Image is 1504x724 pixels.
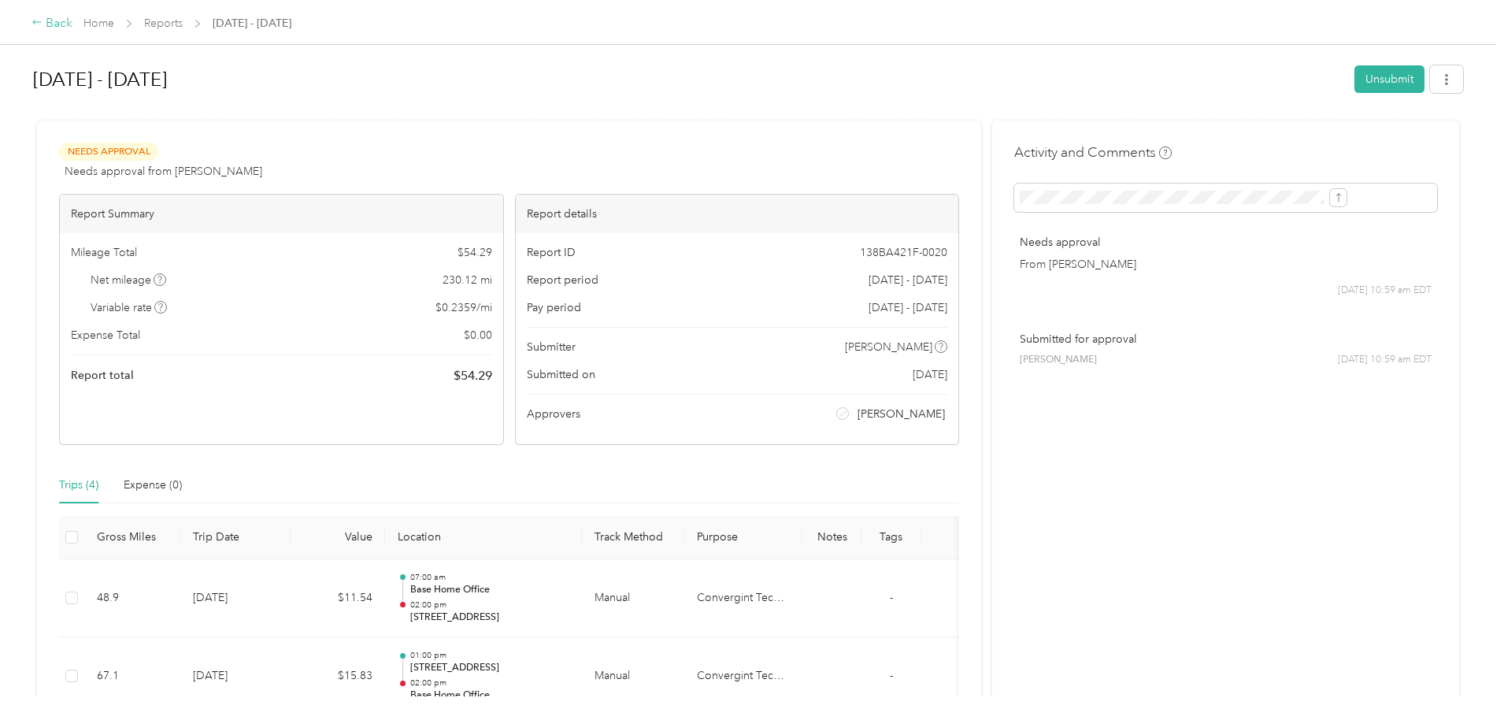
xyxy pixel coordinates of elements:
[861,516,921,559] th: Tags
[845,339,932,355] span: [PERSON_NAME]
[71,244,137,261] span: Mileage Total
[291,559,385,638] td: $11.54
[443,272,492,288] span: 230.12 mi
[1020,256,1432,273] p: From [PERSON_NAME]
[410,650,569,661] p: 01:00 pm
[180,516,291,559] th: Trip Date
[91,299,168,316] span: Variable rate
[213,15,291,32] span: [DATE] - [DATE]
[291,637,385,716] td: $15.83
[71,327,140,343] span: Expense Total
[71,367,134,384] span: Report total
[91,272,167,288] span: Net mileage
[582,637,684,716] td: Manual
[410,611,569,625] p: [STREET_ADDRESS]
[410,678,569,689] p: 02:00 pm
[291,516,385,559] th: Value
[410,600,569,611] p: 02:00 pm
[410,689,569,703] p: Base Home Office
[83,17,114,30] a: Home
[860,244,947,261] span: 138BA421F-0020
[84,516,180,559] th: Gross Miles
[385,516,582,559] th: Location
[180,637,291,716] td: [DATE]
[527,339,576,355] span: Submitter
[410,572,569,583] p: 07:00 am
[180,559,291,638] td: [DATE]
[527,272,598,288] span: Report period
[858,406,945,422] span: [PERSON_NAME]
[913,366,947,383] span: [DATE]
[31,14,72,33] div: Back
[1020,234,1432,251] p: Needs approval
[1338,284,1432,298] span: [DATE] 10:59 am EDT
[410,661,569,675] p: [STREET_ADDRESS]
[60,195,503,233] div: Report Summary
[410,583,569,597] p: Base Home Office
[1354,65,1424,93] button: Unsubmit
[65,163,262,180] span: Needs approval from [PERSON_NAME]
[59,143,158,161] span: Needs Approval
[59,477,98,494] div: Trips (4)
[84,559,180,638] td: 48.9
[802,516,861,559] th: Notes
[516,195,959,233] div: Report details
[1416,636,1504,724] iframe: Everlance-gr Chat Button Frame
[684,637,802,716] td: Convergint Technologies
[527,244,576,261] span: Report ID
[684,516,802,559] th: Purpose
[890,669,893,682] span: -
[33,61,1343,98] h1: Aug 1 - 31, 2025
[582,516,684,559] th: Track Method
[1020,353,1097,367] span: [PERSON_NAME]
[890,591,893,604] span: -
[1020,331,1432,347] p: Submitted for approval
[124,477,182,494] div: Expense (0)
[435,299,492,316] span: $ 0.2359 / mi
[869,299,947,316] span: [DATE] - [DATE]
[1338,353,1432,367] span: [DATE] 10:59 am EDT
[527,366,595,383] span: Submitted on
[582,559,684,638] td: Manual
[684,559,802,638] td: Convergint Technologies
[869,272,947,288] span: [DATE] - [DATE]
[527,299,581,316] span: Pay period
[84,637,180,716] td: 67.1
[1014,143,1172,162] h4: Activity and Comments
[457,244,492,261] span: $ 54.29
[454,366,492,385] span: $ 54.29
[464,327,492,343] span: $ 0.00
[527,406,580,422] span: Approvers
[144,17,183,30] a: Reports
